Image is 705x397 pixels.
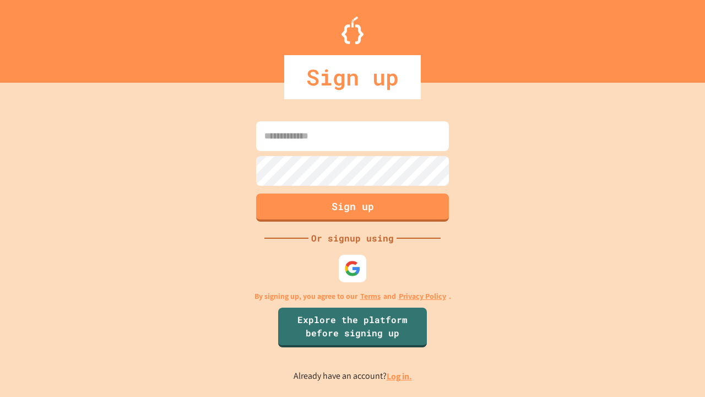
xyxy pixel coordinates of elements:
[294,369,412,383] p: Already have an account?
[284,55,421,99] div: Sign up
[360,291,381,302] a: Terms
[341,17,364,44] img: Logo.svg
[256,194,449,222] button: Sign up
[254,291,451,302] p: By signing up, you agree to our and .
[659,353,694,386] iframe: chat widget
[614,305,694,352] iframe: chat widget
[399,291,446,302] a: Privacy Policy
[278,308,427,347] a: Explore the platform before signing up
[344,260,361,277] img: google-icon.svg
[308,232,397,245] div: Or signup using
[387,371,412,382] a: Log in.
